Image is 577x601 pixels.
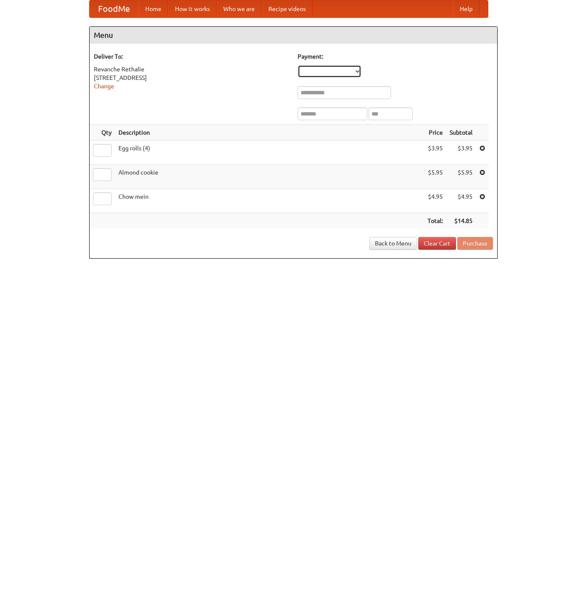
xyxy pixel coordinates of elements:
h5: Deliver To: [94,52,289,61]
td: Egg rolls (4) [115,141,424,165]
th: Price [424,125,446,141]
td: Almond cookie [115,165,424,189]
td: $4.95 [424,189,446,213]
th: Qty [90,125,115,141]
td: Chow mein [115,189,424,213]
a: Change [94,83,114,90]
h5: Payment: [298,52,493,61]
td: $5.95 [446,165,476,189]
a: Back to Menu [369,237,417,250]
th: Subtotal [446,125,476,141]
a: Home [138,0,168,17]
a: How it works [168,0,217,17]
a: Recipe videos [262,0,312,17]
a: FoodMe [90,0,138,17]
a: Who we are [217,0,262,17]
a: Clear Cart [418,237,456,250]
h4: Menu [90,27,497,44]
th: $14.85 [446,213,476,229]
td: $4.95 [446,189,476,213]
td: $3.95 [424,141,446,165]
button: Purchase [457,237,493,250]
th: Total: [424,213,446,229]
a: Help [453,0,479,17]
td: $3.95 [446,141,476,165]
div: [STREET_ADDRESS] [94,73,289,82]
td: $5.95 [424,165,446,189]
div: Revanche Rethalie [94,65,289,73]
th: Description [115,125,424,141]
